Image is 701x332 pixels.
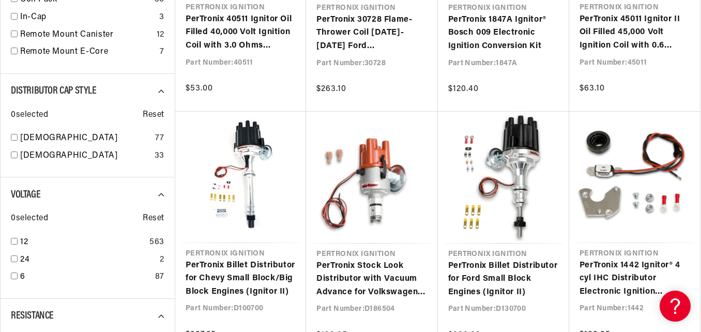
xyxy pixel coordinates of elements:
[11,86,97,96] span: Distributor Cap Style
[580,259,690,299] a: PerTronix 1442 Ignitor® 4 cyl IHC Distributor Electronic Ignition Conversion Kit
[11,190,40,200] span: Voltage
[20,28,153,42] a: Remote Mount Canister
[20,270,151,284] a: 6
[448,13,559,53] a: PerTronix 1847A Ignitor® Bosch 009 Electronic Ignition Conversion Kit
[155,132,164,145] div: 77
[186,13,296,53] a: PerTronix 40511 Ignitor Oil Filled 40,000 Volt Ignition Coil with 3.0 Ohms Resistance in Black
[186,259,296,299] a: PerTronix Billet Distributor for Chevy Small Block/Big Block Engines (Ignitor II)
[143,109,164,122] span: Reset
[316,13,427,53] a: PerTronix 30728 Flame-Thrower Coil [DATE]-[DATE] Ford 4.6L/5.4L/6.8L Modular 2-Valve COP (coil on...
[11,311,54,321] span: Resistance
[20,46,156,59] a: Remote Mount E-Core
[160,46,164,59] div: 7
[155,270,164,284] div: 87
[11,109,48,122] span: 0 selected
[20,236,145,249] a: 12
[20,132,151,145] a: [DEMOGRAPHIC_DATA]
[149,236,164,249] div: 563
[11,212,48,225] span: 0 selected
[155,149,164,163] div: 33
[20,149,150,163] a: [DEMOGRAPHIC_DATA]
[316,260,427,299] a: PerTronix Stock Look Distributor with Vacuum Advance for Volkswagen Type 1 Engines
[143,212,164,225] span: Reset
[160,253,164,267] div: 2
[20,11,155,24] a: In-Cap
[580,13,690,53] a: PerTronix 45011 Ignitor II Oil Filled 45,000 Volt Ignition Coil with 0.6 Ohms Resistance in Black
[157,28,164,42] div: 12
[448,260,559,299] a: PerTronix Billet Distributor for Ford Small Block Engines (Ignitor II)
[20,253,156,267] a: 24
[159,11,164,24] div: 3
